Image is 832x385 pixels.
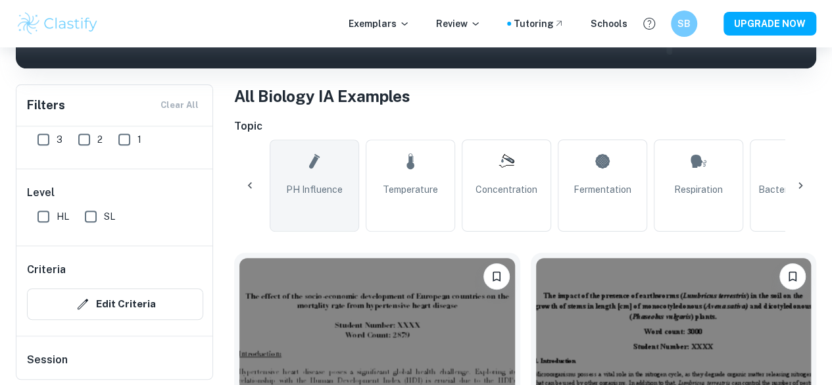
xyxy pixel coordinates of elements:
[674,182,723,197] span: Respiration
[286,182,343,197] span: pH Influence
[97,132,103,147] span: 2
[104,209,115,224] span: SL
[638,13,660,35] button: Help and Feedback
[483,263,510,290] button: Bookmark
[27,352,203,378] h6: Session
[234,118,816,134] h6: Topic
[27,185,203,201] h6: Level
[779,263,806,290] button: Bookmark
[137,132,141,147] span: 1
[574,182,631,197] span: Fermentation
[671,11,697,37] button: SB
[436,16,481,31] p: Review
[383,182,438,197] span: Temperature
[349,16,410,31] p: Exemplars
[758,182,831,197] span: Bacterial Growth
[677,16,692,31] h6: SB
[514,16,564,31] a: Tutoring
[16,11,99,37] img: Clastify logo
[27,288,203,320] button: Edit Criteria
[723,12,816,36] button: UPGRADE NOW
[27,96,65,115] h6: Filters
[591,16,627,31] a: Schools
[57,132,62,147] span: 3
[476,182,537,197] span: Concentration
[27,262,66,278] h6: Criteria
[234,84,816,108] h1: All Biology IA Examples
[57,209,69,224] span: HL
